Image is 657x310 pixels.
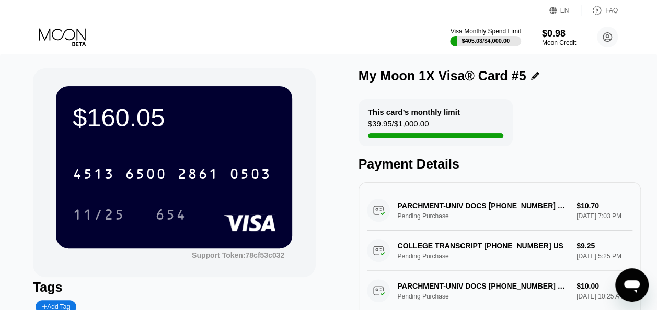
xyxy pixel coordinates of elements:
[192,251,284,259] div: Support Token:78cf53c032
[542,28,576,39] div: $0.98
[125,167,167,184] div: 6500
[73,208,125,224] div: 11/25
[368,119,429,133] div: $39.95 / $1,000.00
[73,103,275,132] div: $160.05
[450,28,521,35] div: Visa Monthly Spend Limit
[155,208,187,224] div: 654
[542,28,576,46] div: $0.98Moon Credit
[147,201,194,228] div: 654
[615,268,649,302] iframe: Button to launch messaging window
[359,157,641,172] div: Payment Details
[33,280,316,295] div: Tags
[560,7,569,14] div: EN
[229,167,271,184] div: 0503
[177,167,219,184] div: 2861
[605,7,618,14] div: FAQ
[450,28,521,46] div: Visa Monthly Spend Limit$405.03/$4,000.00
[368,108,460,116] div: This card’s monthly limit
[359,68,526,84] div: My Moon 1X Visa® Card #5
[542,39,576,46] div: Moon Credit
[549,5,581,16] div: EN
[192,251,284,259] div: Support Token: 78cf53c032
[462,38,510,44] div: $405.03 / $4,000.00
[66,161,278,187] div: 4513650028610503
[65,201,133,228] div: 11/25
[581,5,618,16] div: FAQ
[73,167,114,184] div: 4513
